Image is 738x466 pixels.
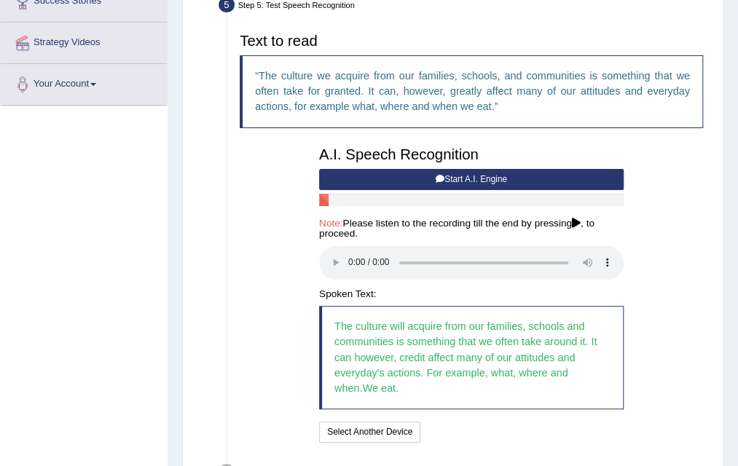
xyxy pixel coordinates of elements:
[319,422,420,443] button: Select Another Device
[319,218,343,229] span: Note:
[1,23,167,59] a: Strategy Videos
[319,146,624,162] h3: A.I. Speech Recognition
[255,70,690,113] q: The culture we acquire from our families, schools, and communities is something that we often tak...
[319,218,624,240] h4: Please listen to the recording till the end by pressing , to proceed.
[240,33,703,49] h3: Text to read
[319,306,624,409] blockquote: The culture will acquire from our families, schools and communities is something that we often ta...
[319,169,624,190] button: Start A.I. Engine
[319,289,624,300] h4: Spoken Text:
[1,64,167,100] a: Your Account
